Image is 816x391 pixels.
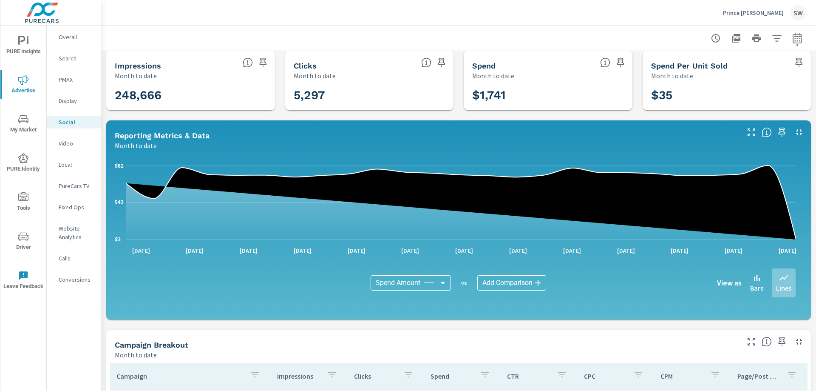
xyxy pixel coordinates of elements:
[115,340,188,349] h5: Campaign Breakout
[115,163,124,169] text: $82
[651,61,728,70] h5: Spend Per Unit Sold
[728,30,745,47] button: "Export Report to PDF"
[717,279,742,287] h6: View as
[47,158,101,171] div: Local
[737,372,780,380] p: Page/Post Action
[115,199,124,205] text: $43
[115,237,121,243] text: $3
[47,201,101,214] div: Fixed Ops
[775,126,789,139] span: Save this to your personalized report
[472,88,624,103] h3: $1,741
[584,372,626,380] p: CPC
[59,224,94,241] p: Website Analytics
[126,246,156,255] p: [DATE]
[3,114,44,135] span: My Market
[59,97,94,105] p: Display
[47,31,101,43] div: Overall
[792,335,806,348] button: Minimize Widget
[431,372,473,380] p: Spend
[47,222,101,243] div: Website Analytics
[723,9,784,17] p: Prince [PERSON_NAME]
[762,127,772,137] span: Understand Social data over time and see how metrics compare to each other.
[47,52,101,65] div: Search
[47,180,101,192] div: PureCars TV
[115,88,266,103] h3: 248,666
[115,140,157,151] p: Month to date
[354,372,397,380] p: Clicks
[451,279,477,287] p: vs
[660,372,703,380] p: CPM
[3,36,44,57] span: PURE Insights
[59,254,94,263] p: Calls
[115,61,161,70] h5: Impressions
[472,61,496,70] h5: Spend
[790,5,806,20] div: SW
[47,73,101,86] div: PMAX
[47,116,101,128] div: Social
[792,126,806,139] button: Minimize Widget
[750,283,763,293] p: Bars
[773,246,802,255] p: [DATE]
[277,372,320,380] p: Impressions
[775,335,789,348] span: Save this to your personalized report
[792,56,806,69] span: Save this to your personalized report
[0,26,46,300] div: nav menu
[665,246,694,255] p: [DATE]
[776,283,791,293] p: Lines
[482,279,533,287] span: Add Comparison
[789,30,806,47] button: Select Date Range
[59,275,94,284] p: Conversions
[3,75,44,96] span: Advertise
[371,275,451,291] div: Spend Amount
[116,372,243,380] p: Campaign
[435,56,448,69] span: Save this to your personalized report
[503,246,533,255] p: [DATE]
[243,57,253,68] span: The number of times an ad was shown on your behalf.
[421,57,431,68] span: The number of times an ad was clicked by a consumer.
[342,246,371,255] p: [DATE]
[47,137,101,150] div: Video
[507,372,550,380] p: CTR
[47,273,101,286] div: Conversions
[47,252,101,265] div: Calls
[651,88,803,103] h3: $35
[59,118,94,126] p: Social
[59,160,94,169] p: Local
[477,275,546,291] div: Add Comparison
[59,203,94,211] p: Fixed Ops
[768,30,785,47] button: Apply Filters
[614,56,627,69] span: Save this to your personalized report
[115,131,210,140] h5: Reporting Metrics & Data
[557,246,587,255] p: [DATE]
[115,350,157,360] p: Month to date
[745,335,758,348] button: Make Fullscreen
[3,192,44,213] span: Tools
[59,33,94,41] p: Overall
[294,71,336,81] p: Month to date
[47,94,101,107] div: Display
[59,54,94,63] p: Search
[3,153,44,174] span: PURE Identity
[745,126,758,139] button: Make Fullscreen
[59,182,94,190] p: PureCars TV
[3,231,44,252] span: Driver
[395,246,425,255] p: [DATE]
[651,71,693,81] p: Month to date
[376,279,420,287] span: Spend Amount
[180,246,210,255] p: [DATE]
[600,57,610,68] span: The amount of money spent on advertising during the period.
[294,61,317,70] h5: Clicks
[611,246,641,255] p: [DATE]
[59,75,94,84] p: PMAX
[59,139,94,148] p: Video
[3,271,44,291] span: Leave Feedback
[748,30,765,47] button: Print Report
[449,246,479,255] p: [DATE]
[115,71,157,81] p: Month to date
[288,246,317,255] p: [DATE]
[719,246,748,255] p: [DATE]
[234,246,263,255] p: [DATE]
[294,88,445,103] h3: 5,297
[256,56,270,69] span: Save this to your personalized report
[472,71,514,81] p: Month to date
